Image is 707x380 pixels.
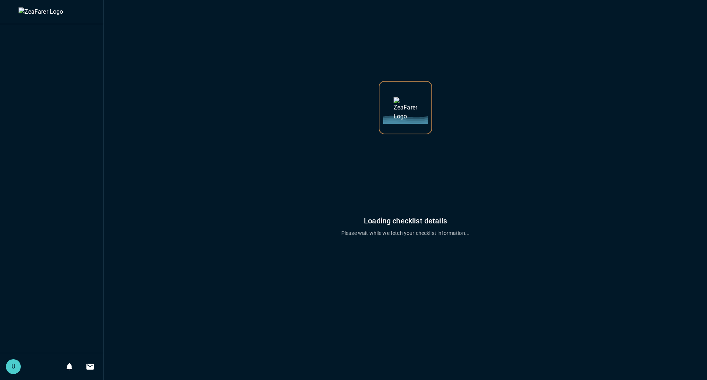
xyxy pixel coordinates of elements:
[394,97,417,121] img: ZeaFarer Logo
[341,215,470,227] h6: Loading checklist details
[341,229,470,237] p: Please wait while we fetch your checklist information...
[62,359,77,374] button: Notifications
[19,7,85,16] img: ZeaFarer Logo
[6,359,21,374] div: U
[83,359,98,374] button: Invitations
